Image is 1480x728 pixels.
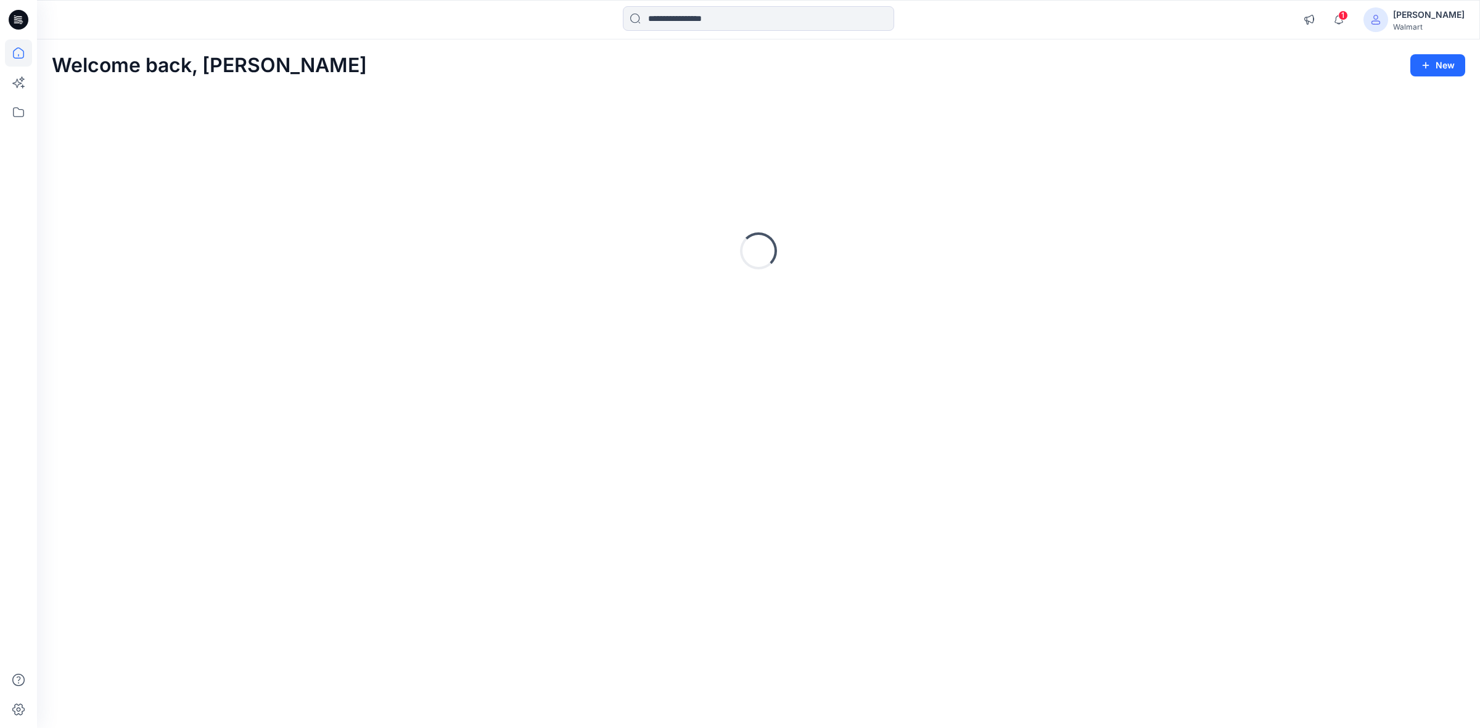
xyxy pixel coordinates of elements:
[1393,22,1465,31] div: Walmart
[52,54,367,77] h2: Welcome back, [PERSON_NAME]
[1371,15,1381,25] svg: avatar
[1410,54,1465,76] button: New
[1393,7,1465,22] div: [PERSON_NAME]
[1338,10,1348,20] span: 1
